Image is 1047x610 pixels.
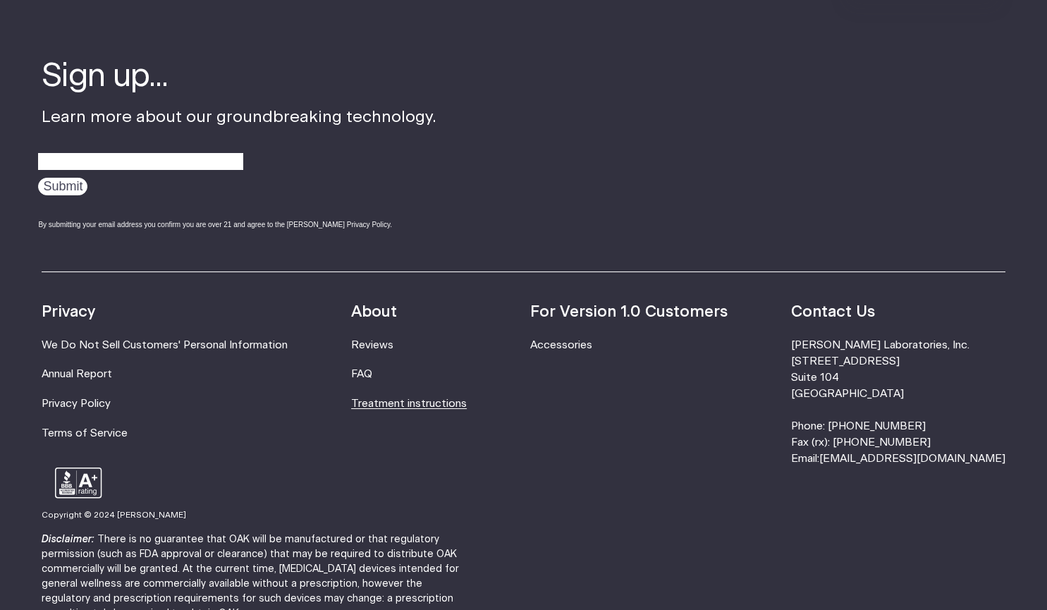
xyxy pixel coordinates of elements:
strong: For Version 1.0 Customers [530,304,728,319]
strong: Contact Us [791,304,875,319]
a: Accessories [530,340,592,350]
a: Treatment instructions [351,398,467,409]
div: By submitting your email address you confirm you are over 21 and agree to the [PERSON_NAME] Priva... [38,219,436,230]
a: Annual Report [42,369,112,379]
a: Reviews [351,340,393,350]
a: Terms of Service [42,428,128,439]
li: [PERSON_NAME] Laboratories, Inc. [STREET_ADDRESS] Suite 104 [GEOGRAPHIC_DATA] Phone: [PHONE_NUMBE... [791,337,1005,468]
a: We Do Not Sell Customers' Personal Information [42,340,288,350]
strong: Disclaimer: [42,535,94,544]
div: Learn more about our groundbreaking technology. [42,55,436,243]
strong: About [351,304,397,319]
a: Privacy Policy [42,398,111,409]
a: [EMAIL_ADDRESS][DOMAIN_NAME] [819,453,1005,464]
a: FAQ [351,369,372,379]
small: Copyright © 2024 [PERSON_NAME] [42,511,186,519]
input: Submit [38,178,87,195]
h4: Sign up... [42,55,436,99]
strong: Privacy [42,304,95,319]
